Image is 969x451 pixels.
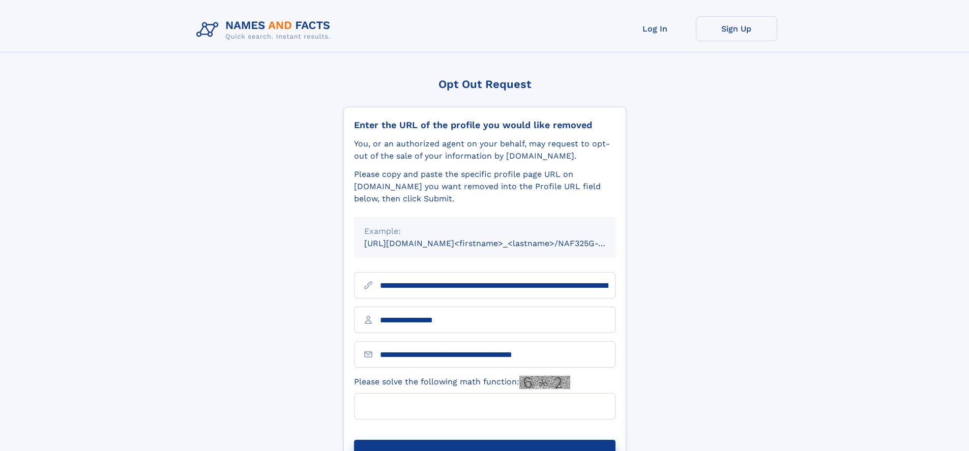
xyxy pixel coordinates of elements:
[364,238,635,248] small: [URL][DOMAIN_NAME]<firstname>_<lastname>/NAF325G-xxxxxxxx
[192,16,339,44] img: Logo Names and Facts
[614,16,696,41] a: Log In
[343,78,626,91] div: Opt Out Request
[364,225,605,237] div: Example:
[696,16,777,41] a: Sign Up
[354,168,615,205] div: Please copy and paste the specific profile page URL on [DOMAIN_NAME] you want removed into the Pr...
[354,138,615,162] div: You, or an authorized agent on your behalf, may request to opt-out of the sale of your informatio...
[354,376,570,389] label: Please solve the following math function:
[354,119,615,131] div: Enter the URL of the profile you would like removed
